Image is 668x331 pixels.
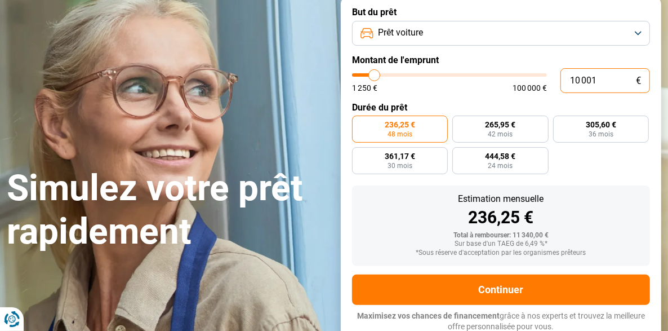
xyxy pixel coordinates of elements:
button: Prêt voiture [352,21,650,46]
span: 236,25 € [385,121,415,129]
span: 265,95 € [485,121,515,129]
span: 48 mois [388,131,412,138]
label: Montant de l'emprunt [352,55,650,65]
span: 30 mois [388,162,412,169]
div: Sur base d'un TAEG de 6,49 %* [361,240,641,248]
span: Maximisez vos chances de financement [357,311,500,320]
span: € [636,76,641,86]
span: 100 000 € [513,84,547,92]
button: Continuer [352,275,650,305]
label: Durée du prêt [352,102,650,113]
div: Total à rembourser: 11 340,00 € [361,232,641,240]
span: 361,17 € [385,152,415,160]
div: Estimation mensuelle [361,195,641,204]
label: But du prêt [352,7,650,17]
h1: Simulez votre prêt rapidement [7,167,327,254]
span: 444,58 € [485,152,515,160]
span: 42 mois [488,131,513,138]
span: 305,60 € [586,121,616,129]
div: *Sous réserve d'acceptation par les organismes prêteurs [361,249,641,257]
span: 36 mois [589,131,613,138]
span: 24 mois [488,162,513,169]
div: 236,25 € [361,209,641,226]
span: Prêt voiture [378,27,423,39]
span: 1 250 € [352,84,377,92]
